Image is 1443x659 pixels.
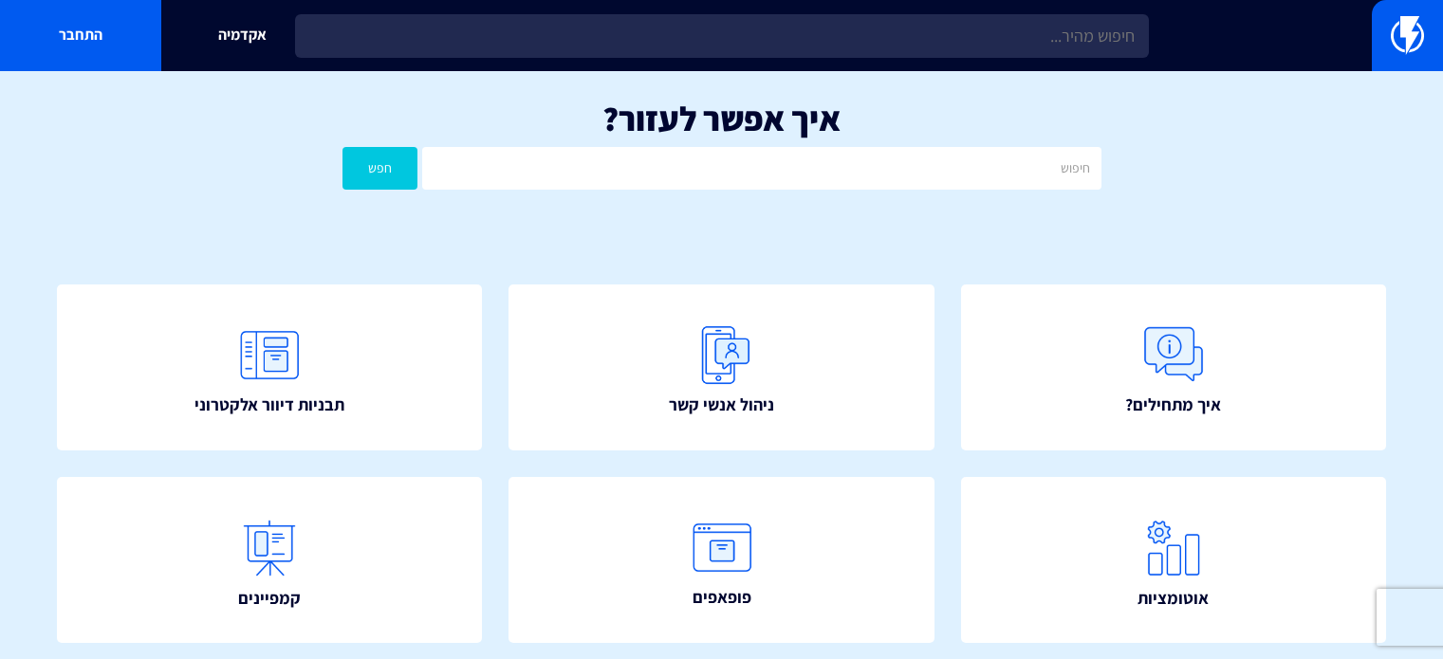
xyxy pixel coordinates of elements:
span: איך מתחילים? [1125,393,1221,417]
a: תבניות דיוור אלקטרוני [57,284,482,450]
a: קמפיינים [57,477,482,643]
input: חיפוש מהיר... [295,14,1149,58]
span: תבניות דיוור אלקטרוני [194,393,344,417]
h1: איך אפשר לעזור? [28,100,1415,137]
input: חיפוש [422,147,1101,190]
a: פופאפים [509,477,934,643]
button: חפש [342,147,418,190]
span: ניהול אנשי קשר [669,393,774,417]
a: איך מתחילים? [961,284,1386,450]
a: אוטומציות [961,477,1386,643]
span: אוטומציות [1138,586,1209,611]
a: ניהול אנשי קשר [509,284,934,450]
span: פופאפים [693,585,751,610]
span: קמפיינים [238,586,301,611]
